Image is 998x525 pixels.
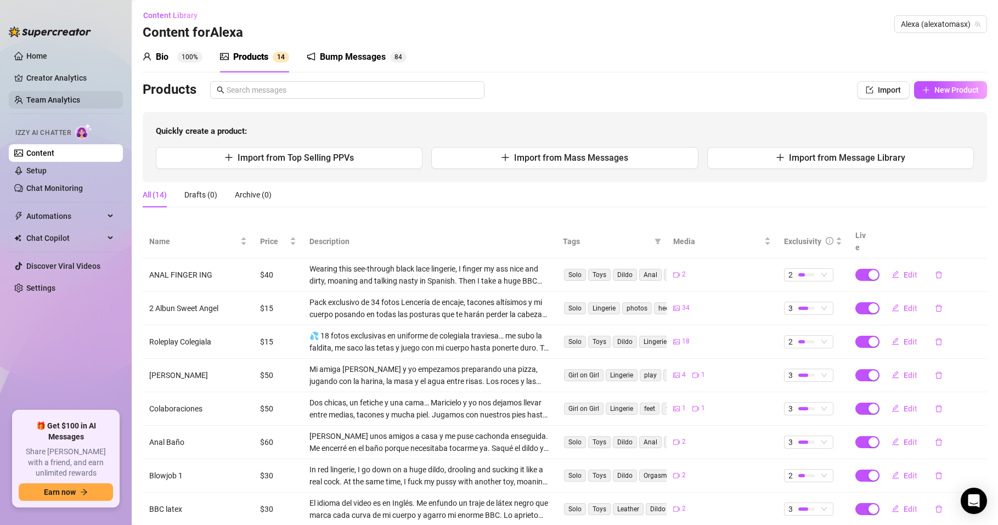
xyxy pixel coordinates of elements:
td: Anal Baño [143,426,253,459]
span: 4 [398,53,402,61]
button: delete [926,300,951,317]
span: edit [892,438,899,445]
span: play [640,369,661,381]
button: Import from Message Library [707,147,974,169]
span: Edit [904,337,917,346]
button: Import from Top Selling PPVs [156,147,422,169]
div: Archive (0) [235,189,272,201]
span: delete [935,472,943,479]
span: 1 [277,53,281,61]
span: 3 [788,302,793,314]
button: delete [926,433,951,451]
span: Toys [588,503,611,515]
span: Edit [904,505,917,513]
button: Edit [883,300,926,317]
span: video-camera [692,405,699,412]
span: filter [652,233,663,250]
span: plus [224,153,233,162]
div: Dos chicas, un fetiche y una cama… Maricielo y yo nos dejamos llevar entre medias, tacones y much... [309,397,550,421]
div: Pack exclusivo de 34 fotos Lencería de encaje, tacones altísimos y mi cuerpo posando en todas las... [309,296,550,320]
span: import [866,86,873,94]
span: Izzy AI Chatter [15,128,71,138]
span: edit [892,270,899,278]
span: feet [640,403,659,415]
a: Settings [26,284,55,292]
sup: 14 [273,52,289,63]
span: plus [776,153,785,162]
span: Edit [904,404,917,413]
button: Import from Mass Messages [431,147,698,169]
span: Lingerie [606,403,638,415]
th: Media [667,225,777,258]
a: Creator Analytics [26,69,114,87]
span: user [143,52,151,61]
div: Drafts (0) [184,189,217,201]
span: 8 [394,53,398,61]
span: Media [673,235,762,247]
td: Roleplay Colegiala [143,325,253,359]
th: Description [303,225,556,258]
th: Price [253,225,303,258]
span: delete [935,505,943,513]
span: Leather [613,503,644,515]
span: Toys [588,336,611,348]
span: 3 [788,503,793,515]
h3: Content for Alexa [143,24,243,42]
span: edit [892,304,899,312]
span: vaginal [664,436,695,448]
div: 💦 18 fotos exclusivas en uniforme de colegiala traviesa… me subo la faldita, me saco las tetas y ... [309,330,550,354]
button: Edit [883,400,926,417]
button: Edit [883,333,926,351]
button: delete [926,400,951,417]
button: delete [926,366,951,384]
div: Bump Messages [320,50,386,64]
span: 2 [788,470,793,482]
span: video-camera [673,472,680,479]
span: video-camera [692,372,699,379]
td: ANAL FINGER ING [143,258,253,292]
button: delete [926,266,951,284]
span: Alexa (alexatomasx) [901,16,980,32]
span: Solo [564,503,586,515]
span: Orgasm [639,470,672,482]
span: Import from Message Library [789,153,905,163]
button: Edit [883,366,926,384]
span: video-camera [673,506,680,512]
h3: Products [143,81,196,99]
div: El idioma del video es en Inglés. Me enfundo un traje de látex negro que marca cada curva de mi c... [309,497,550,521]
span: 2 [682,437,686,447]
span: Anal [639,436,662,448]
span: Dildo [613,436,637,448]
span: Edit [904,371,917,380]
span: heels [654,302,678,314]
a: Team Analytics [26,95,80,104]
span: Lingerie [606,369,638,381]
span: 18 [682,336,690,347]
span: Name [149,235,238,247]
span: edit [892,371,899,379]
td: 2 Albun Sweet Angel [143,292,253,325]
span: 3 [788,403,793,415]
div: All (14) [143,189,167,201]
span: plus [501,153,510,162]
sup: 84 [390,52,407,63]
span: info-circle [826,237,833,245]
span: Dildo [613,470,637,482]
a: Home [26,52,47,60]
span: edit [892,404,899,412]
td: $50 [253,359,303,392]
span: picture [673,338,680,345]
a: Setup [26,166,47,175]
span: Solo [564,269,586,281]
th: Live [849,225,876,258]
span: Toys [588,269,611,281]
span: Solo [564,336,586,348]
div: Products [233,50,268,64]
button: Import [857,81,910,99]
span: plus [922,86,930,94]
button: New Product [914,81,987,99]
span: video-camera [673,272,680,278]
img: Chat Copilot [14,234,21,242]
td: $30 [253,459,303,493]
span: Girl on Girl [564,403,604,415]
